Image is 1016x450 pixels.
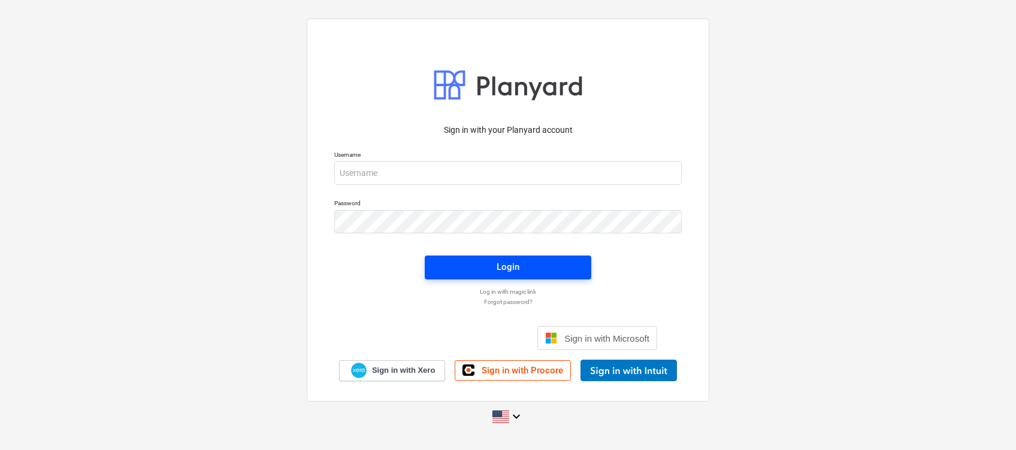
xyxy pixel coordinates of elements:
[334,151,682,161] p: Username
[455,360,571,381] a: Sign in with Procore
[334,199,682,209] p: Password
[509,409,524,424] i: keyboard_arrow_down
[564,333,649,343] span: Sign in with Microsoft
[425,256,591,279] button: Login
[351,363,367,379] img: Xero logo
[328,298,688,306] a: Forgot password?
[956,393,1016,450] iframe: Chat Widget
[334,124,682,136] p: Sign in with your Planyard account
[497,259,519,275] div: Login
[372,365,435,376] span: Sign in with Xero
[353,325,534,351] iframe: Prisijungimas naudojant „Google“ mygtuką
[339,360,446,381] a: Sign in with Xero
[328,288,688,296] a: Log in with magic link
[334,161,682,185] input: Username
[545,332,557,344] img: Microsoft logo
[482,365,563,376] span: Sign in with Procore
